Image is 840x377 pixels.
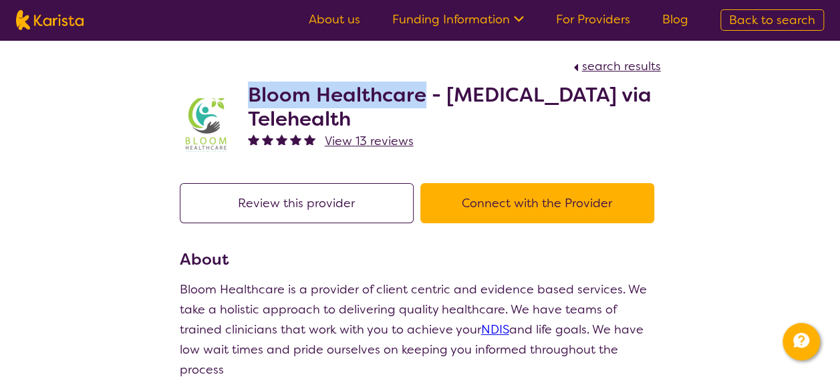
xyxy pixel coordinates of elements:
a: Review this provider [180,195,420,211]
a: Funding Information [392,11,524,27]
button: Channel Menu [783,323,820,360]
img: Karista logo [16,10,84,30]
a: About us [309,11,360,27]
a: Back to search [720,9,824,31]
a: View 13 reviews [325,131,414,151]
a: For Providers [556,11,630,27]
img: fullstar [304,134,315,145]
span: View 13 reviews [325,133,414,149]
img: zwiibkx12ktnkwfsqv1p.jpg [180,98,233,152]
img: fullstar [262,134,273,145]
a: Connect with the Provider [420,195,661,211]
img: fullstar [248,134,259,145]
img: fullstar [276,134,287,145]
button: Connect with the Provider [420,183,654,223]
h3: About [180,247,661,271]
button: Review this provider [180,183,414,223]
a: Blog [662,11,688,27]
img: fullstar [290,134,301,145]
h2: Bloom Healthcare - [MEDICAL_DATA] via Telehealth [248,83,661,131]
a: NDIS [481,322,509,338]
span: Back to search [729,12,815,28]
span: search results [582,58,661,74]
a: search results [570,58,661,74]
